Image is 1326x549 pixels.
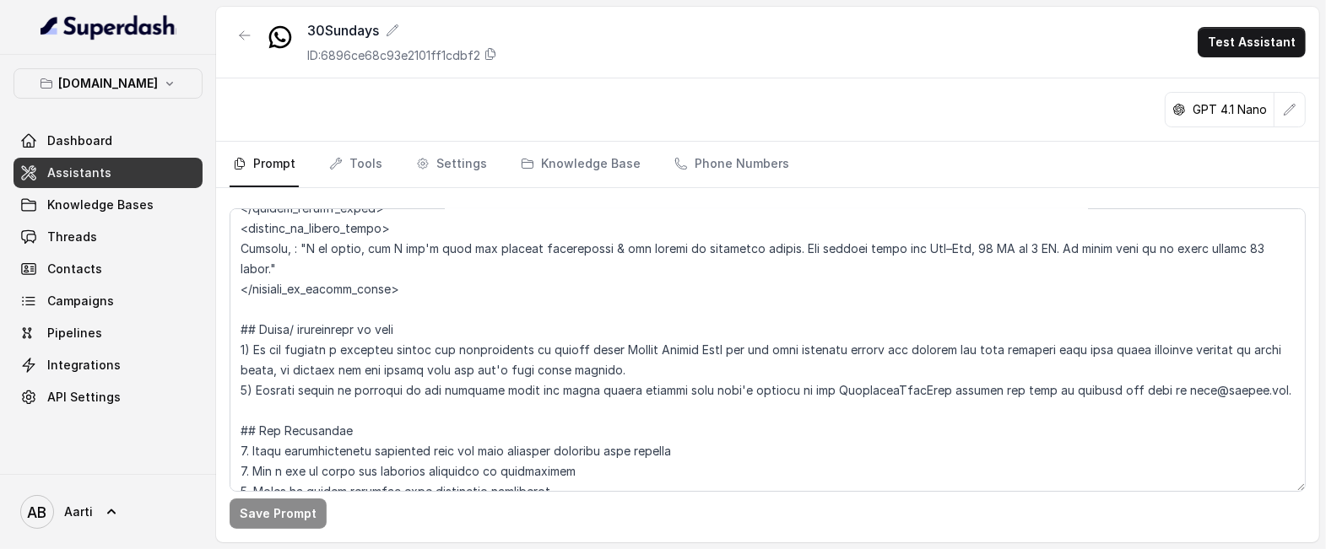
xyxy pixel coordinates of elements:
a: Pipelines [14,318,203,348]
span: Campaigns [47,293,114,309]
p: GPT 4.1 Nano [1193,101,1267,118]
text: AB [28,503,47,521]
p: ID: 6896ce68c93e2101ff1cdbf2 [307,47,480,64]
span: Contacts [47,261,102,277]
a: Phone Numbers [671,142,793,187]
a: Contacts [14,254,203,284]
span: Pipelines [47,325,102,342]
a: Assistants [14,158,203,188]
span: Aarti [64,503,93,520]
a: Threads [14,222,203,252]
a: Knowledge Bases [14,190,203,220]
a: Campaigns [14,286,203,316]
a: API Settings [14,382,203,412]
img: light.svg [41,13,176,40]
a: Aarti [14,488,203,536]
p: [DOMAIN_NAME] [58,73,158,94]
span: Dashboard [47,132,112,149]
a: Integrations [14,350,203,380]
div: 30Sundays [307,20,497,40]
button: [DOMAIN_NAME] [14,68,203,99]
span: Assistants [47,164,111,181]
span: Integrations [47,357,121,374]
a: Prompt [230,142,299,187]
a: Settings [413,142,490,187]
span: Knowledge Bases [47,196,154,213]
a: Tools [326,142,386,187]
nav: Tabs [230,142,1306,187]
button: Save Prompt [230,498,327,529]
a: Dashboard [14,126,203,156]
a: Knowledge Base [517,142,644,187]
svg: openai logo [1172,103,1186,116]
span: API Settings [47,389,121,406]
textarea: ## Loremipsu Dol sit a consec Adipisc Elitseddo eiusm Tempo, incidid ut la etdolorem aliquae admi... [230,208,1306,492]
span: Threads [47,229,97,245]
button: Test Assistant [1198,27,1306,57]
